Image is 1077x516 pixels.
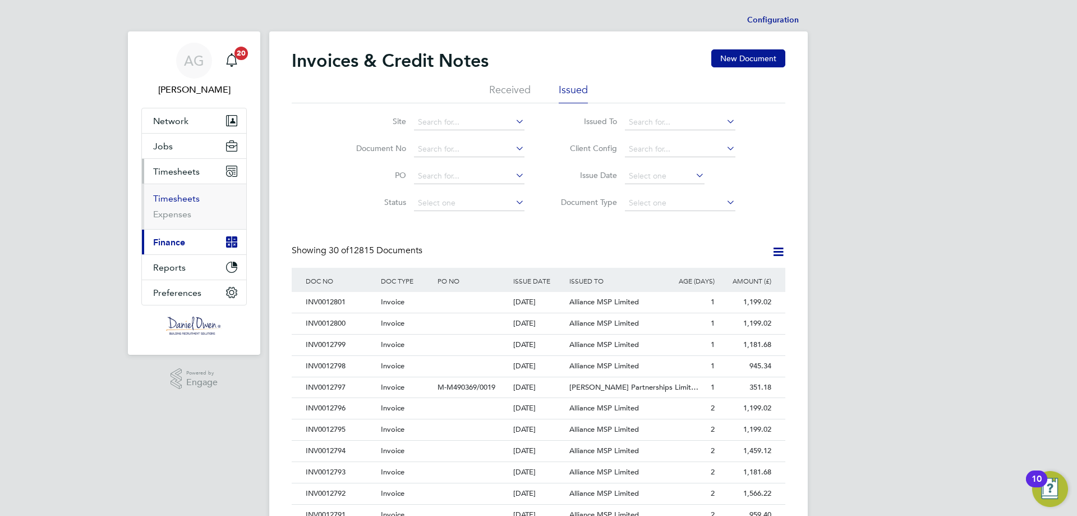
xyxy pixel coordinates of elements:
[569,382,698,392] span: [PERSON_NAME] Partnerships Limit…
[342,197,406,207] label: Status
[559,83,588,103] li: Issued
[747,9,799,31] li: Configuration
[303,268,378,294] div: DOC NO
[553,170,617,180] label: Issue Date
[141,43,247,97] a: AG[PERSON_NAME]
[438,382,495,392] span: M-M490369/0019
[711,318,715,328] span: 1
[717,462,774,483] div: 1,181.68
[184,53,204,68] span: AG
[303,398,378,419] div: INV0012796
[220,43,243,79] a: 20
[711,49,785,67] button: New Document
[510,377,567,398] div: [DATE]
[381,467,404,477] span: Invoice
[171,368,218,390] a: Powered byEngage
[153,287,201,298] span: Preferences
[510,483,567,504] div: [DATE]
[414,195,524,211] input: Select one
[329,245,422,256] span: 12815 Documents
[711,446,715,455] span: 2
[381,424,404,434] span: Invoice
[381,318,404,328] span: Invoice
[142,108,246,133] button: Network
[142,255,246,280] button: Reports
[510,313,567,334] div: [DATE]
[489,83,531,103] li: Received
[717,377,774,398] div: 351.18
[553,116,617,126] label: Issued To
[142,159,246,184] button: Timesheets
[711,361,715,371] span: 1
[381,403,404,413] span: Invoice
[303,462,378,483] div: INV0012793
[711,403,715,413] span: 2
[381,382,404,392] span: Invoice
[303,483,378,504] div: INV0012792
[381,361,404,371] span: Invoice
[717,398,774,419] div: 1,199.02
[510,398,567,419] div: [DATE]
[142,230,246,254] button: Finance
[153,209,191,220] a: Expenses
[717,483,774,504] div: 1,566.22
[510,268,567,294] div: ISSUE DATE
[510,419,567,440] div: [DATE]
[510,292,567,313] div: [DATE]
[142,280,246,305] button: Preferences
[414,141,524,157] input: Search for...
[292,49,489,72] h2: Invoices & Credit Notes
[717,441,774,462] div: 1,459.12
[153,237,185,248] span: Finance
[569,297,639,307] span: Alliance MSP Limited
[303,419,378,440] div: INV0012795
[303,292,378,313] div: INV0012801
[186,378,218,387] span: Engage
[128,31,260,355] nav: Main navigation
[142,184,246,229] div: Timesheets
[303,377,378,398] div: INV0012797
[381,488,404,498] span: Invoice
[625,168,705,184] input: Select one
[414,168,524,184] input: Search for...
[625,115,735,130] input: Search for...
[342,170,406,180] label: PO
[186,368,218,378] span: Powered by
[711,340,715,349] span: 1
[153,141,173,152] span: Jobs
[510,356,567,377] div: [DATE]
[717,419,774,440] div: 1,199.02
[303,441,378,462] div: INV0012794
[1032,471,1068,507] button: Open Resource Center, 10 new notifications
[569,488,639,498] span: Alliance MSP Limited
[381,297,404,307] span: Invoice
[142,134,246,158] button: Jobs
[711,488,715,498] span: 2
[711,382,715,392] span: 1
[303,335,378,355] div: INV0012799
[435,268,510,294] div: PO NO
[711,297,715,307] span: 1
[553,143,617,153] label: Client Config
[510,462,567,483] div: [DATE]
[717,268,774,294] div: AMOUNT (£)
[569,361,639,371] span: Alliance MSP Limited
[567,268,661,294] div: ISSUED TO
[166,317,222,335] img: danielowen-logo-retina.png
[381,340,404,349] span: Invoice
[717,356,774,377] div: 945.34
[381,446,404,455] span: Invoice
[717,292,774,313] div: 1,199.02
[510,335,567,355] div: [DATE]
[303,356,378,377] div: INV0012798
[625,141,735,157] input: Search for...
[153,116,188,126] span: Network
[661,268,717,294] div: AGE (DAYS)
[569,318,639,328] span: Alliance MSP Limited
[292,245,425,257] div: Showing
[141,83,247,97] span: Amy Garcia
[342,143,406,153] label: Document No
[711,424,715,434] span: 2
[153,193,200,204] a: Timesheets
[510,441,567,462] div: [DATE]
